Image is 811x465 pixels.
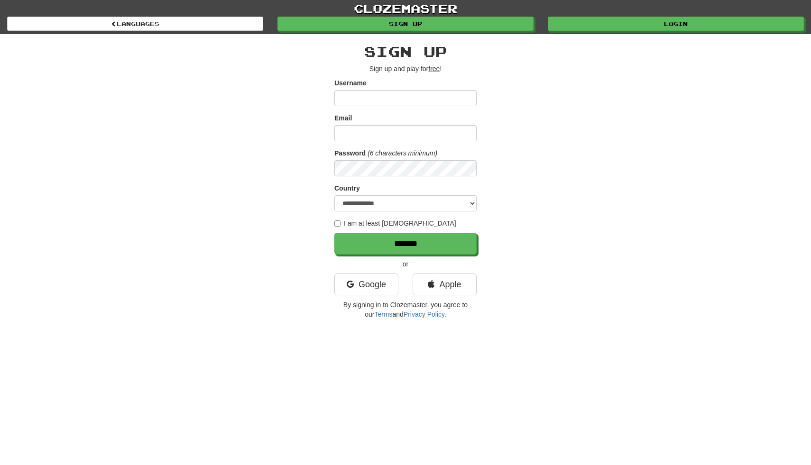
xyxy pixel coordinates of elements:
[7,17,263,31] a: Languages
[368,149,437,157] em: (6 characters minimum)
[334,64,477,73] p: Sign up and play for !
[334,220,341,227] input: I am at least [DEMOGRAPHIC_DATA]
[413,274,477,295] a: Apple
[334,113,352,123] label: Email
[404,310,444,318] a: Privacy Policy
[277,17,534,31] a: Sign up
[334,274,398,295] a: Google
[334,78,367,88] label: Username
[548,17,804,31] a: Login
[334,219,456,228] label: I am at least [DEMOGRAPHIC_DATA]
[428,65,440,73] u: free
[334,44,477,59] h2: Sign up
[374,310,392,318] a: Terms
[334,183,360,193] label: Country
[334,300,477,319] p: By signing in to Clozemaster, you agree to our and .
[334,148,366,158] label: Password
[334,259,477,269] p: or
